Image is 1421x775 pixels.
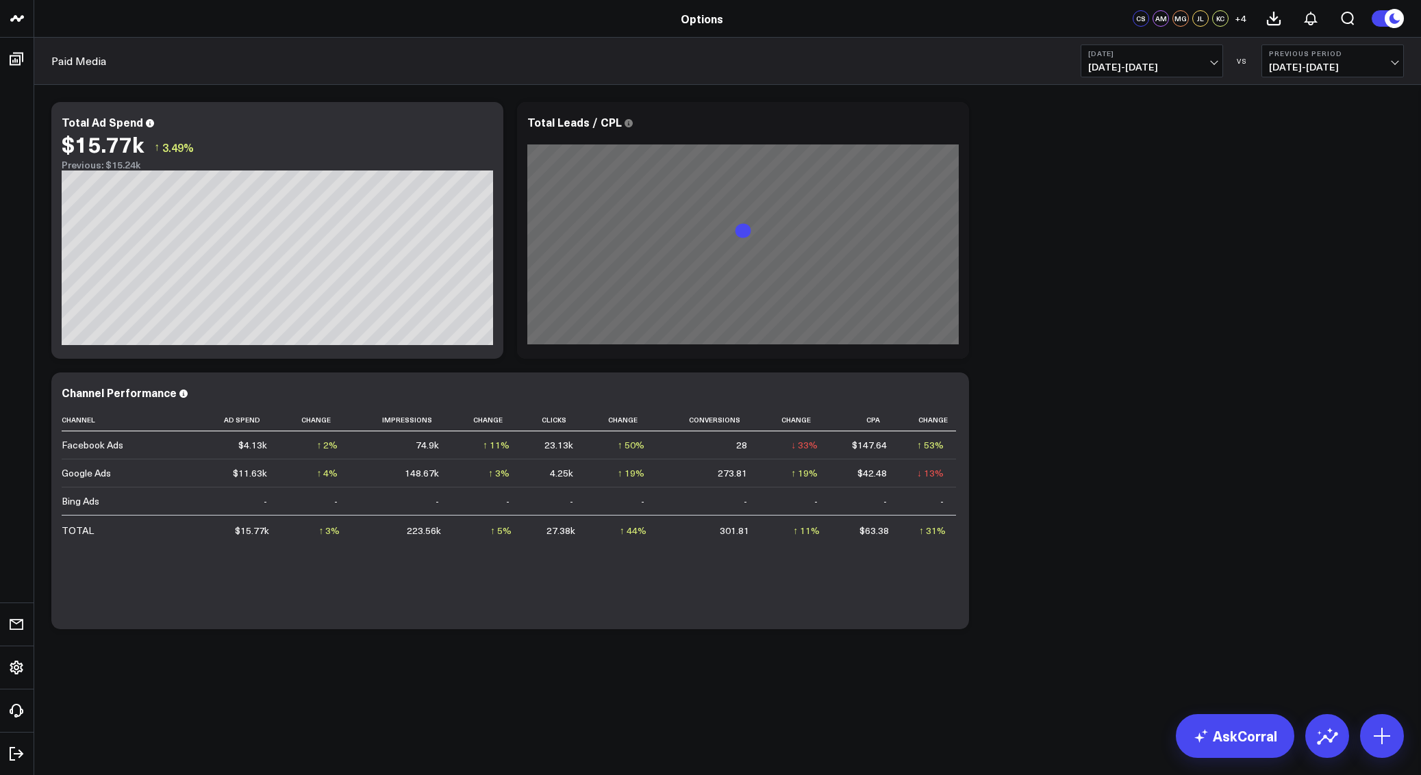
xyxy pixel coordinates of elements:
[407,524,441,537] div: 223.56k
[830,409,899,431] th: Cpa
[546,524,575,537] div: 27.38k
[1269,49,1396,58] b: Previous Period
[416,438,439,452] div: 74.9k
[917,438,944,452] div: ↑ 53%
[62,466,111,480] div: Google Ads
[550,466,573,480] div: 4.25k
[940,494,944,508] div: -
[618,466,644,480] div: ↑ 19%
[736,438,747,452] div: 28
[318,524,340,537] div: ↑ 3%
[883,494,887,508] div: -
[154,138,160,156] span: ↑
[852,438,887,452] div: $147.64
[199,409,279,431] th: Ad Spend
[681,11,723,26] a: Options
[527,114,622,129] div: Total Leads / CPL
[62,114,143,129] div: Total Ad Spend
[436,494,439,508] div: -
[1133,10,1149,27] div: CS
[793,524,820,537] div: ↑ 11%
[1235,14,1246,23] span: + 4
[334,494,338,508] div: -
[506,494,510,508] div: -
[350,409,451,431] th: Impressions
[1230,57,1255,65] div: VS
[544,438,573,452] div: 23.13k
[620,524,646,537] div: ↑ 44%
[316,466,338,480] div: ↑ 4%
[1176,714,1294,758] a: AskCorral
[759,409,830,431] th: Change
[859,524,889,537] div: $63.38
[1088,62,1216,73] span: [DATE] - [DATE]
[899,409,956,431] th: Change
[264,494,267,508] div: -
[238,438,267,452] div: $4.13k
[814,494,818,508] div: -
[618,438,644,452] div: ↑ 50%
[488,466,510,480] div: ↑ 3%
[62,131,144,156] div: $15.77k
[522,409,586,431] th: Clicks
[1081,45,1223,77] button: [DATE][DATE]-[DATE]
[791,438,818,452] div: ↓ 33%
[718,466,747,480] div: 273.81
[857,466,887,480] div: $42.48
[233,466,267,480] div: $11.63k
[405,466,439,480] div: 148.67k
[316,438,338,452] div: ↑ 2%
[62,524,94,537] div: TOTAL
[744,494,747,508] div: -
[490,524,512,537] div: ↑ 5%
[1269,62,1396,73] span: [DATE] - [DATE]
[62,160,493,170] div: Previous: $15.24k
[62,385,177,400] div: Channel Performance
[483,438,510,452] div: ↑ 11%
[1232,10,1248,27] button: +4
[586,409,656,431] th: Change
[162,140,194,155] span: 3.49%
[1153,10,1169,27] div: AM
[1088,49,1216,58] b: [DATE]
[279,409,350,431] th: Change
[657,409,759,431] th: Conversions
[1212,10,1229,27] div: KC
[720,524,749,537] div: 301.81
[917,466,944,480] div: ↓ 13%
[51,53,106,68] a: Paid Media
[1261,45,1404,77] button: Previous Period[DATE]-[DATE]
[919,524,946,537] div: ↑ 31%
[62,438,123,452] div: Facebook Ads
[451,409,522,431] th: Change
[235,524,269,537] div: $15.77k
[791,466,818,480] div: ↑ 19%
[641,494,644,508] div: -
[62,494,99,508] div: Bing Ads
[570,494,573,508] div: -
[62,409,199,431] th: Channel
[1192,10,1209,27] div: JL
[1172,10,1189,27] div: MG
